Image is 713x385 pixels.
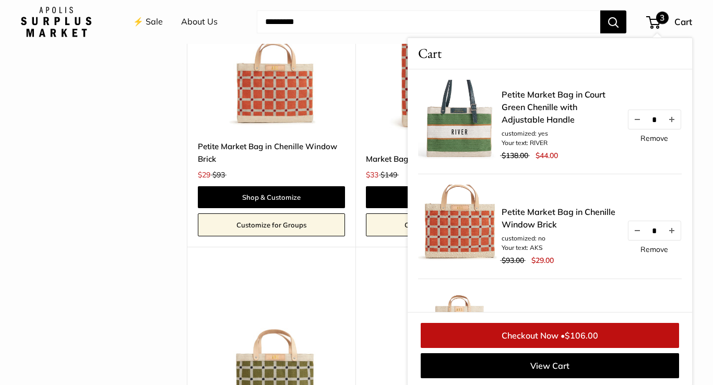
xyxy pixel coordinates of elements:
[421,323,679,348] a: Checkout Now •$106.00
[502,151,528,160] span: $138.00
[198,186,345,208] a: Shop & Customize
[418,80,502,163] img: description_Our very first Chenille-Jute Market bag
[502,206,616,231] a: Petite Market Bag in Chenille Window Brick
[257,10,600,33] input: Search...
[502,234,616,243] li: customized: no
[565,330,598,341] span: $106.00
[502,256,524,265] span: $93.00
[381,170,397,179] span: $149
[502,243,616,252] li: Your text: AKS
[646,115,663,124] input: Quantity
[198,213,345,236] a: Customize for Groups
[133,14,163,30] a: ⚡️ Sale
[366,186,513,208] a: Shop & Customize
[502,310,616,335] a: Market Bag in Chenille Window Brick
[628,110,646,129] button: Decrease quantity by 1
[502,88,616,126] a: Petite Market Bag in Court Green Chenille with Adjustable Handle
[181,14,218,30] a: About Us
[663,221,681,240] button: Increase quantity by 1
[212,170,225,179] span: $93
[531,256,554,265] span: $29.00
[366,213,513,236] a: Customize for Groups
[663,110,681,129] button: Increase quantity by 1
[674,16,692,27] span: Cart
[21,7,91,37] img: Apolis: Surplus Market
[628,221,646,240] button: Decrease quantity by 1
[502,129,616,138] li: customized: yes
[418,43,442,64] span: Cart
[366,153,513,165] a: Market Bag in Chenille Window Brick
[536,151,558,160] span: $44.00
[656,11,669,24] span: 3
[600,10,626,33] button: Search
[640,135,668,142] a: Remove
[647,14,692,30] a: 3 Cart
[366,170,378,179] span: $33
[198,140,345,165] a: Petite Market Bag in Chenille Window Brick
[502,138,616,148] li: Your text: RIVER
[198,170,210,179] span: $29
[646,226,663,235] input: Quantity
[421,353,679,378] a: View Cart
[640,246,668,253] a: Remove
